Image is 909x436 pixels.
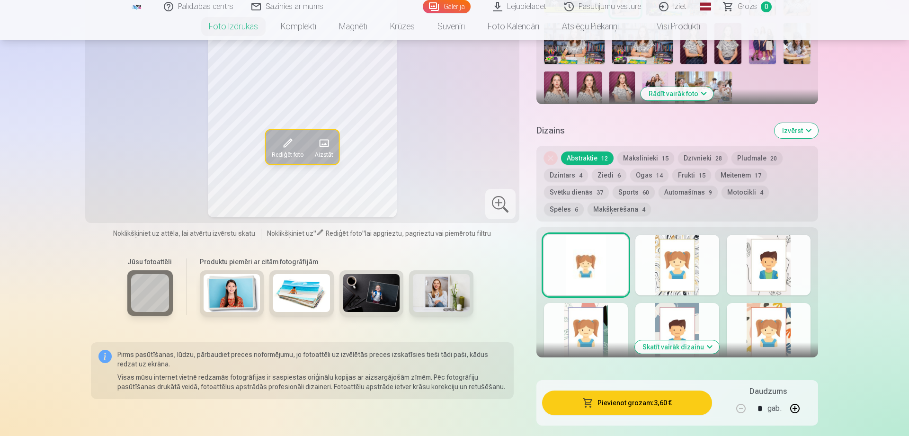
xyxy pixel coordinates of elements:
[715,169,767,182] button: Meitenēm17
[575,206,578,213] span: 6
[613,186,655,199] button: Sports60
[561,151,614,165] button: Abstraktie12
[544,186,609,199] button: Svētku dienās37
[642,206,645,213] span: 4
[379,13,426,40] a: Krūzes
[328,13,379,40] a: Magnēti
[656,172,663,179] span: 14
[659,186,718,199] button: Automašīnas9
[755,172,761,179] span: 17
[266,130,309,164] button: Rediģēt foto
[326,230,362,237] span: Rediģēt foto
[196,257,477,267] h6: Produktu piemēri ar citām fotogrāfijām
[630,13,712,40] a: Visi produkti
[117,350,506,369] p: Pirms pasūtīšanas, lūdzu, pārbaudiet preces noformējumu, jo fotoattēli uz izvēlētās preces izskat...
[476,13,551,40] a: Foto kalendāri
[767,397,782,420] div: gab.
[641,87,713,100] button: Rādīt vairāk foto
[672,169,711,182] button: Frukti15
[709,189,712,196] span: 9
[617,172,621,179] span: 6
[314,151,333,158] span: Aizstāt
[761,1,772,12] span: 0
[588,203,651,216] button: Makšķerēšana4
[132,4,142,9] img: /fa1
[271,151,303,158] span: Rediģēt foto
[362,230,365,237] span: "
[426,13,476,40] a: Suvenīri
[699,172,705,179] span: 15
[642,189,649,196] span: 60
[770,155,777,162] span: 20
[722,186,769,199] button: Motocikli4
[365,230,491,237] span: lai apgrieztu, pagrieztu vai piemērotu filtru
[542,391,712,415] button: Pievienot grozam:3,60 €
[127,257,173,267] h6: Jūsu fotoattēli
[592,169,626,182] button: Ziedi6
[630,169,668,182] button: Ogas14
[601,155,608,162] span: 12
[775,123,818,138] button: Izvērst
[597,189,603,196] span: 37
[309,130,339,164] button: Aizstāt
[267,230,313,237] span: Noklikšķiniet uz
[617,151,674,165] button: Mākslinieki15
[313,230,316,237] span: "
[544,203,584,216] button: Spēles6
[113,229,255,238] span: Noklikšķiniet uz attēla, lai atvērtu izvērstu skatu
[760,189,763,196] span: 4
[544,169,588,182] button: Dzintars4
[269,13,328,40] a: Komplekti
[715,155,722,162] span: 28
[551,13,630,40] a: Atslēgu piekariņi
[635,340,719,354] button: Skatīt vairāk dizainu
[731,151,783,165] button: Pludmale20
[117,373,506,392] p: Visas mūsu internet vietnē redzamās fotogrāfijas ir saspiestas oriģinālu kopijas ar aizsargājošām...
[678,151,728,165] button: Dzīvnieki28
[536,124,767,137] h5: Dizains
[749,386,787,397] h5: Daudzums
[662,155,668,162] span: 15
[579,172,582,179] span: 4
[738,1,757,12] span: Grozs
[197,13,269,40] a: Foto izdrukas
